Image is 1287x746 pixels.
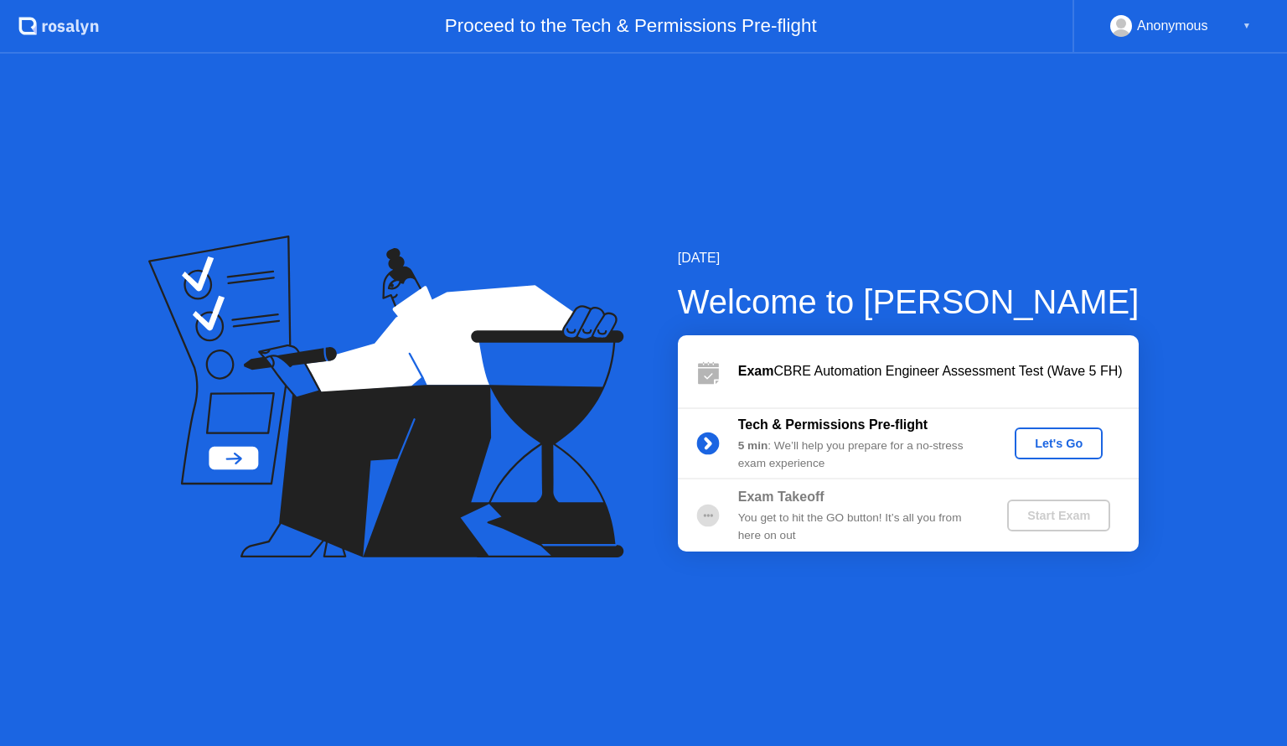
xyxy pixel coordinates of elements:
div: You get to hit the GO button! It’s all you from here on out [738,510,979,544]
b: Exam [738,364,774,378]
div: [DATE] [678,248,1140,268]
div: Anonymous [1137,15,1208,37]
b: Exam Takeoff [738,490,824,504]
button: Start Exam [1007,500,1110,531]
div: Welcome to [PERSON_NAME] [678,277,1140,327]
b: Tech & Permissions Pre-flight [738,417,928,432]
button: Let's Go [1015,427,1103,459]
b: 5 min [738,439,768,452]
div: : We’ll help you prepare for a no-stress exam experience [738,438,979,472]
div: Let's Go [1021,437,1096,450]
div: CBRE Automation Engineer Assessment Test (Wave 5 FH) [738,361,1139,381]
div: Start Exam [1014,509,1104,522]
div: ▼ [1243,15,1251,37]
